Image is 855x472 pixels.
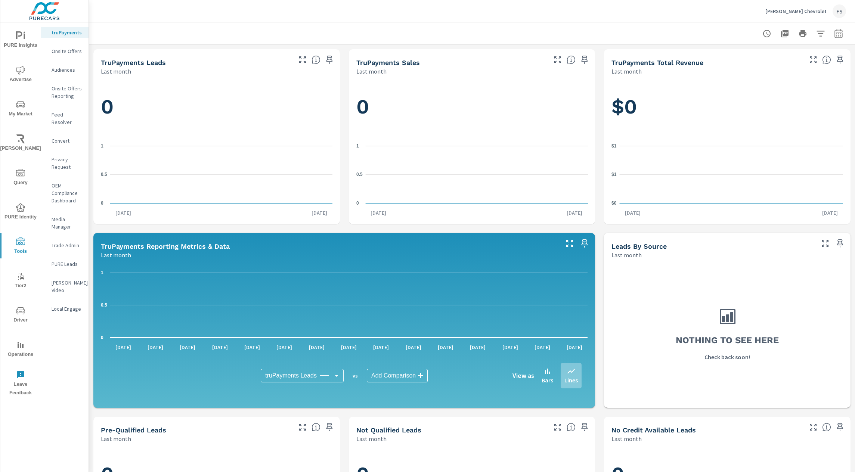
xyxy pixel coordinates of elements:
text: 1 [101,143,103,149]
span: The number of truPayments leads. [312,55,320,64]
p: Onsite Offers Reporting [52,85,83,100]
div: Privacy Request [41,154,89,173]
text: 0.5 [101,302,107,308]
span: truPayments Leads [265,372,317,379]
button: Print Report [795,26,810,41]
button: Make Fullscreen [819,237,831,249]
button: Make Fullscreen [297,421,309,433]
p: [DATE] [368,344,394,351]
span: Leave Feedback [3,370,38,397]
span: PURE Insights [3,31,38,50]
div: Local Engage [41,303,89,314]
text: 0 [356,201,359,206]
p: Last month [611,251,642,260]
div: Add Comparison [367,369,428,382]
p: Check back soon! [704,353,750,361]
p: Privacy Request [52,156,83,171]
span: Advertise [3,66,38,84]
p: Audiences [52,66,83,74]
div: truPayments [41,27,89,38]
p: [DATE] [620,209,646,217]
p: [DATE] [365,209,391,217]
span: A basic review has been done and has not approved the credit worthiness of the lead by the config... [567,423,576,432]
h1: 0 [356,94,588,119]
text: $0 [611,201,617,206]
div: Feed Resolver [41,109,89,128]
button: Make Fullscreen [297,54,309,66]
text: $1 [611,172,617,177]
div: nav menu [0,22,41,400]
span: Number of sales matched to a truPayments lead. [Source: This data is sourced from the dealer's DM... [567,55,576,64]
h5: truPayments Total Revenue [611,59,703,66]
text: 1 [356,143,359,149]
p: [DATE] [306,209,332,217]
p: Last month [101,434,131,443]
p: [DATE] [207,344,233,351]
div: truPayments Leads [261,369,344,382]
p: PURE Leads [52,260,83,268]
span: Save this to your personalized report [323,54,335,66]
h3: Nothing to see here [676,334,779,347]
text: 1 [101,270,103,275]
button: Make Fullscreen [552,421,564,433]
p: Lines [564,376,578,385]
div: [PERSON_NAME] Video [41,277,89,296]
div: Convert [41,135,89,146]
div: Onsite Offers [41,46,89,57]
p: Last month [611,67,642,76]
button: Make Fullscreen [552,54,564,66]
p: [PERSON_NAME] Video [52,279,83,294]
button: Apply Filters [813,26,828,41]
p: OEM Compliance Dashboard [52,182,83,204]
span: Save this to your personalized report [579,54,591,66]
span: Save this to your personalized report [579,421,591,433]
span: Save this to your personalized report [323,421,335,433]
p: [DATE] [400,344,427,351]
p: [DATE] [465,344,491,351]
button: Make Fullscreen [564,237,576,249]
p: [DATE] [817,209,843,217]
p: Last month [356,434,387,443]
span: Operations [3,341,38,359]
h1: 0 [101,94,332,119]
p: Media Manager [52,215,83,230]
span: Tier2 [3,272,38,290]
p: [DATE] [561,344,588,351]
p: Bars [542,376,553,385]
text: $1 [611,143,617,149]
p: truPayments [52,29,83,36]
div: OEM Compliance Dashboard [41,180,89,206]
span: [PERSON_NAME] [3,134,38,153]
h5: No Credit Available Leads [611,426,696,434]
div: FS [833,4,846,18]
h1: $0 [611,94,843,119]
span: Save this to your personalized report [834,421,846,433]
button: Select Date Range [831,26,846,41]
p: [DATE] [271,344,297,351]
p: [DATE] [561,209,588,217]
p: [DATE] [110,209,136,217]
h5: Not Qualified Leads [356,426,421,434]
p: [DATE] [142,344,168,351]
p: Last month [611,434,642,443]
span: Save this to your personalized report [834,54,846,66]
span: Add Comparison [371,372,416,379]
span: Save this to your personalized report [834,237,846,249]
p: Local Engage [52,305,83,313]
h5: truPayments Leads [101,59,166,66]
p: [DATE] [336,344,362,351]
p: Last month [101,251,131,260]
button: Make Fullscreen [807,54,819,66]
p: Last month [356,67,387,76]
p: [DATE] [529,344,555,351]
p: Onsite Offers [52,47,83,55]
h6: View as [512,372,534,379]
text: 0.5 [101,172,107,177]
span: PURE Identity [3,203,38,221]
h5: truPayments Reporting Metrics & Data [101,242,230,250]
h5: truPayments Sales [356,59,420,66]
span: A basic review has been done and approved the credit worthiness of the lead by the configured cre... [312,423,320,432]
span: My Market [3,100,38,118]
div: PURE Leads [41,258,89,270]
p: Trade Admin [52,242,83,249]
